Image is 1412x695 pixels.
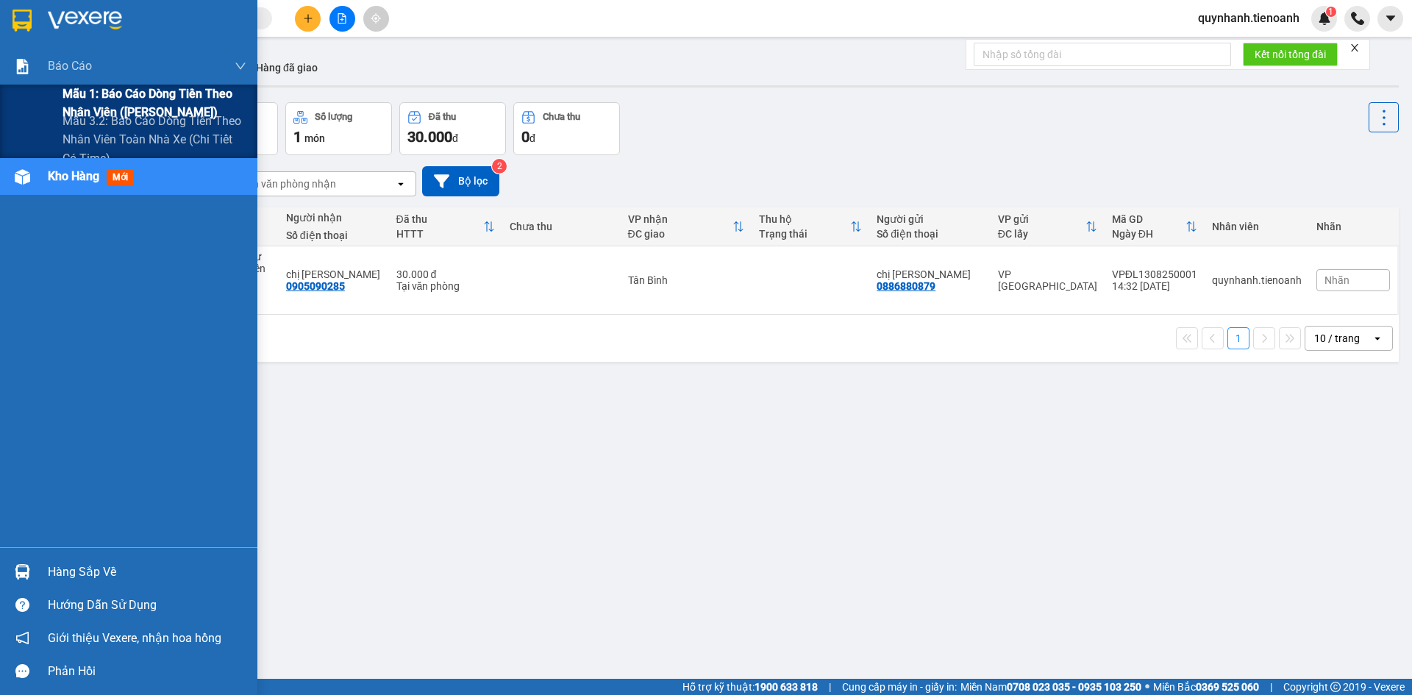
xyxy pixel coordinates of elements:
button: Số lượng1món [285,102,392,155]
span: message [15,664,29,678]
div: Đã thu [429,112,456,122]
div: Người nhận [286,212,382,224]
img: logo [6,10,43,46]
span: 1 [293,128,302,146]
span: Miền Bắc [1153,679,1259,695]
span: | [1270,679,1272,695]
div: 14:32 [DATE] [1112,280,1197,292]
div: ĐC giao [628,228,732,240]
span: Cung cấp máy in - giấy in: [842,679,957,695]
span: ĐC: 266 Đồng Đen, P10, Q TB [112,82,208,89]
span: caret-down [1384,12,1397,25]
div: Trạng thái [759,228,850,240]
strong: 0369 525 060 [1196,681,1259,693]
div: Hàng sắp về [48,561,246,583]
span: copyright [1330,682,1341,692]
div: Tân Bình [628,274,744,286]
img: warehouse-icon [15,169,30,185]
div: VPĐL1308250001 [1112,268,1197,280]
div: Chọn văn phòng nhận [235,177,336,191]
img: icon-new-feature [1318,12,1331,25]
span: quynhanh.tienoanh [1186,9,1311,27]
th: Toggle SortBy [752,207,869,246]
span: 0 [521,128,529,146]
button: Bộ lọc [422,166,499,196]
div: 30.000 đ [396,268,496,280]
span: plus [303,13,313,24]
div: quynhanh.tienoanh [1212,274,1302,286]
div: Chưa thu [543,112,580,122]
button: Chưa thu0đ [513,102,620,155]
div: Tại văn phòng [396,280,496,292]
span: down [235,60,246,72]
button: Hàng đã giao [244,50,329,85]
span: question-circle [15,598,29,612]
div: 10 / trang [1314,331,1360,346]
span: đ [452,132,458,144]
th: Toggle SortBy [389,207,503,246]
div: 0905090285 [286,280,345,292]
span: Báo cáo [48,57,92,75]
div: Mã GD [1112,213,1185,225]
div: 0886880879 [877,280,935,292]
div: Hướng dẫn sử dụng [48,594,246,616]
span: | [829,679,831,695]
img: warehouse-icon [15,564,30,580]
span: Hỗ trợ kỹ thuật: [682,679,818,695]
span: Miền Nam [960,679,1141,695]
input: Nhập số tổng đài [974,43,1231,66]
div: Số lượng [315,112,352,122]
span: notification [15,631,29,645]
div: Đã thu [396,213,484,225]
div: HTTT [396,228,484,240]
span: close [1349,43,1360,53]
div: ĐC lấy [998,228,1085,240]
div: VP [GEOGRAPHIC_DATA] [998,268,1097,292]
div: Thu hộ [759,213,850,225]
span: VP Nhận: [GEOGRAPHIC_DATA] [112,53,185,68]
th: Toggle SortBy [1105,207,1205,246]
span: 1 [1328,7,1333,17]
button: file-add [329,6,355,32]
sup: 2 [492,159,507,174]
th: Toggle SortBy [991,207,1105,246]
span: CTY TNHH DLVT TIẾN OANH [54,8,206,22]
span: Nhãn [1324,274,1349,286]
div: Chưa thu [510,221,613,232]
svg: open [395,178,407,190]
div: chị Viên Hy [286,268,382,280]
button: aim [363,6,389,32]
button: caret-down [1377,6,1403,32]
div: VP nhận [628,213,732,225]
span: Mẫu 3.2: Báo cáo dòng tiền theo nhân viên toàn nhà xe (Chi Tiết Có Time) [63,112,246,167]
div: chị Khuyên [877,268,983,280]
div: Nhãn [1316,221,1390,232]
span: món [304,132,325,144]
div: VP gửi [998,213,1085,225]
span: ⚪️ [1145,684,1149,690]
span: đ [529,132,535,144]
img: solution-icon [15,59,30,74]
div: Số điện thoại [286,229,382,241]
span: ĐT: 0935 882 082 [112,104,166,111]
button: plus [295,6,321,32]
span: ĐT:19006084 [6,104,47,111]
span: VP Gửi: VP [GEOGRAPHIC_DATA] [6,53,79,68]
strong: 0708 023 035 - 0935 103 250 [1007,681,1141,693]
span: aim [371,13,381,24]
img: phone-icon [1351,12,1364,25]
strong: NHẬN HÀNG NHANH - GIAO TỐC HÀNH [57,24,204,34]
div: Số điện thoại [877,228,983,240]
div: Phản hồi [48,660,246,682]
sup: 1 [1326,7,1336,17]
span: Kho hàng [48,169,99,183]
span: ĐC: B10 KQH [PERSON_NAME], Phường 10, [GEOGRAPHIC_DATA], [GEOGRAPHIC_DATA] [6,70,104,100]
span: Giới thiệu Vexere, nhận hoa hồng [48,629,221,647]
div: Ngày ĐH [1112,228,1185,240]
span: Mẫu 1: Báo cáo dòng tiền theo nhân viên ([PERSON_NAME]) [63,85,246,121]
span: 30.000 [407,128,452,146]
div: Nhân viên [1212,221,1302,232]
span: mới [107,169,134,185]
button: Đã thu30.000đ [399,102,506,155]
span: file-add [337,13,347,24]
